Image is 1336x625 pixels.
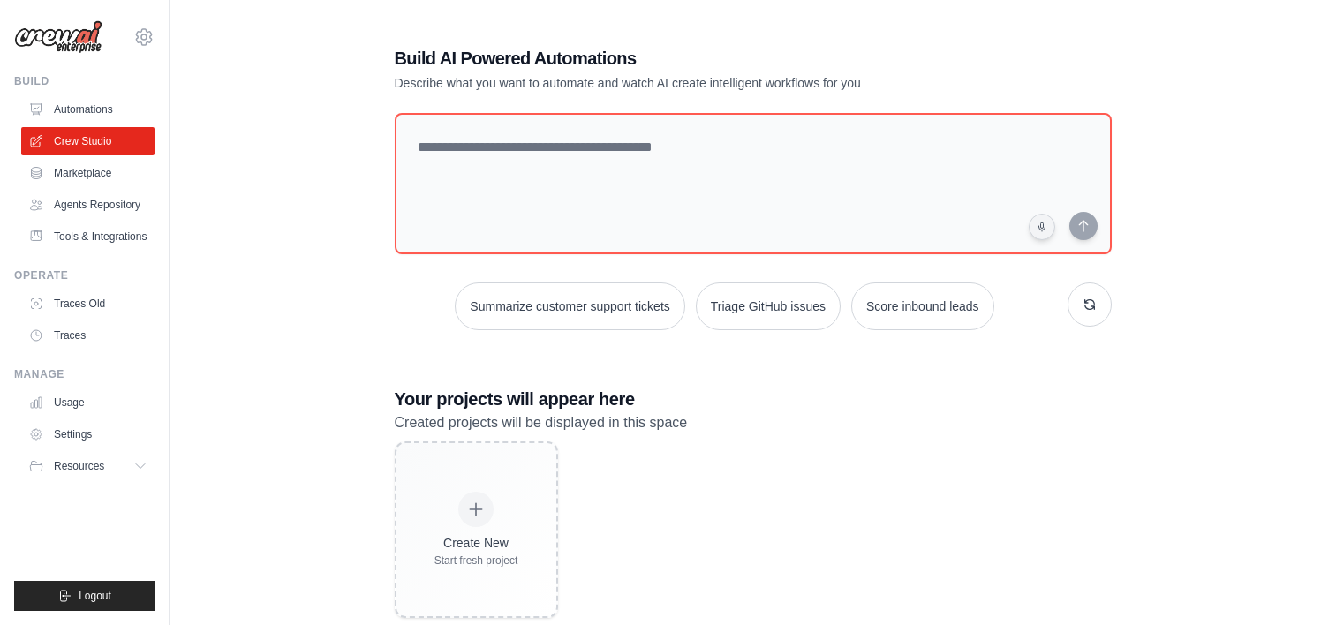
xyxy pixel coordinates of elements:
button: Logout [14,581,155,611]
div: Operate [14,268,155,282]
div: Start fresh project [434,553,518,568]
a: Traces Old [21,290,155,318]
a: Traces [21,321,155,350]
a: Marketplace [21,159,155,187]
button: Summarize customer support tickets [455,282,684,330]
span: Logout [79,589,111,603]
a: Automations [21,95,155,124]
button: Score inbound leads [851,282,994,330]
button: Resources [21,452,155,480]
a: Crew Studio [21,127,155,155]
button: Triage GitHub issues [696,282,841,330]
div: Create New [434,534,518,552]
button: Click to speak your automation idea [1029,214,1055,240]
img: Logo [14,20,102,54]
iframe: Chat Widget [1248,540,1336,625]
a: Usage [21,388,155,417]
span: Resources [54,459,104,473]
div: Build [14,74,155,88]
button: Get new suggestions [1068,282,1112,327]
h3: Your projects will appear here [395,387,1112,411]
div: Manage [14,367,155,381]
p: Created projects will be displayed in this space [395,411,1112,434]
a: Tools & Integrations [21,222,155,251]
a: Settings [21,420,155,448]
h1: Build AI Powered Automations [395,46,988,71]
p: Describe what you want to automate and watch AI create intelligent workflows for you [395,74,988,92]
a: Agents Repository [21,191,155,219]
